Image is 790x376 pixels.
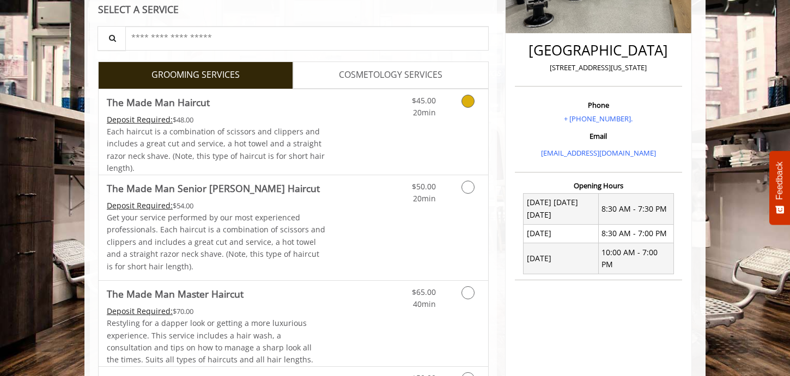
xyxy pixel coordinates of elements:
b: The Made Man Senior [PERSON_NAME] Haircut [107,181,320,196]
td: 8:30 AM - 7:00 PM [598,224,673,243]
button: Feedback - Show survey [769,151,790,225]
span: 20min [413,107,436,118]
span: GROOMING SERVICES [151,68,240,82]
span: $45.00 [412,95,436,106]
span: Restyling for a dapper look or getting a more luxurious experience. This service includes a hair ... [107,318,313,365]
span: Each haircut is a combination of scissors and clippers and includes a great cut and service, a ho... [107,126,325,173]
div: $48.00 [107,114,326,126]
span: $50.00 [412,181,436,192]
span: Feedback [775,162,785,200]
a: + [PHONE_NUMBER]. [564,114,633,124]
td: [DATE] [524,224,599,243]
button: Service Search [98,26,126,51]
b: The Made Man Haircut [107,95,210,110]
span: COSMETOLOGY SERVICES [339,68,442,82]
a: [EMAIL_ADDRESS][DOMAIN_NAME] [541,148,656,158]
h3: Opening Hours [515,182,682,189]
div: $54.00 [107,200,326,212]
span: This service needs some Advance to be paid before we block your appointment [107,306,173,316]
span: This service needs some Advance to be paid before we block your appointment [107,200,173,211]
span: This service needs some Advance to be paid before we block your appointment [107,114,173,125]
p: Get your service performed by our most experienced professionals. Each haircut is a combination o... [107,212,326,273]
span: 20min [413,193,436,204]
td: 8:30 AM - 7:30 PM [598,193,673,224]
td: [DATE] [524,243,599,274]
div: $70.00 [107,305,326,317]
b: The Made Man Master Haircut [107,286,244,301]
h3: Phone [518,101,679,109]
span: 40min [413,299,436,309]
div: SELECT A SERVICE [98,4,489,15]
td: [DATE] [DATE] [DATE] [524,193,599,224]
h2: [GEOGRAPHIC_DATA] [518,42,679,58]
p: [STREET_ADDRESS][US_STATE] [518,62,679,73]
td: 10:00 AM - 7:00 PM [598,243,673,274]
h3: Email [518,132,679,140]
span: $65.00 [412,287,436,297]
